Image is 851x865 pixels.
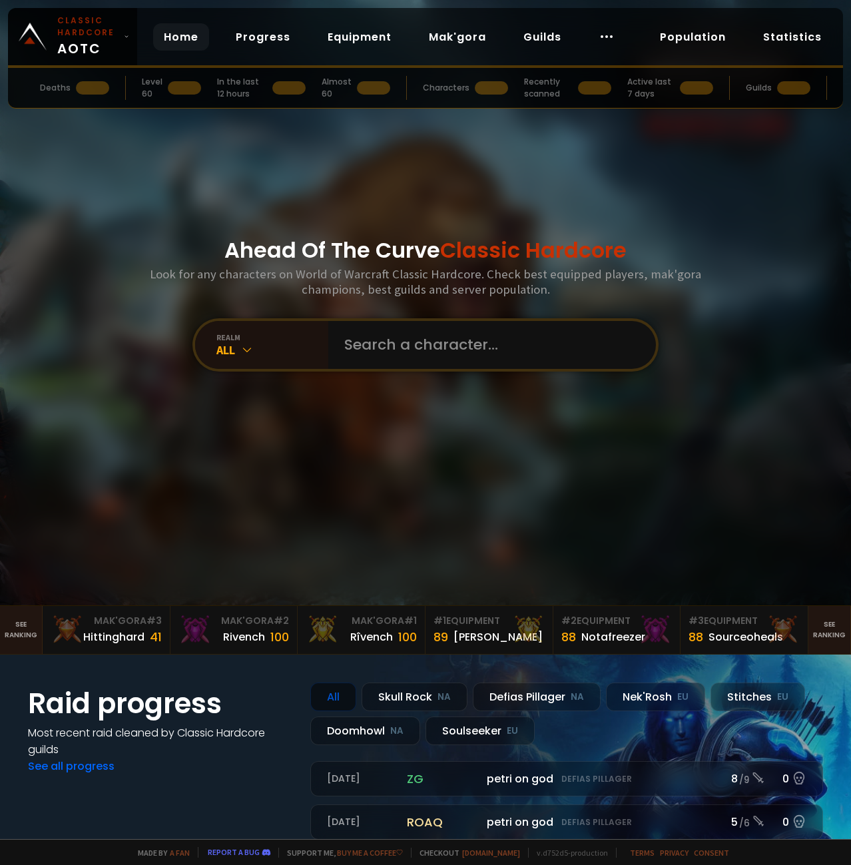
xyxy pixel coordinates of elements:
h3: Look for any characters on World of Warcraft Classic Hardcore. Check best equipped players, mak'g... [144,266,707,297]
span: # 2 [561,614,577,627]
div: 100 [270,628,289,646]
small: EU [777,691,788,704]
div: Equipment [561,614,673,628]
div: Sourceoheals [709,629,783,645]
div: realm [216,332,328,342]
a: [DATE]roaqpetri on godDefias Pillager5 /60 [310,804,823,840]
small: EU [507,724,518,738]
a: See all progress [28,758,115,774]
div: Defias Pillager [473,683,601,711]
div: Notafreezer [581,629,645,645]
div: Mak'Gora [51,614,162,628]
div: Rivench [223,629,265,645]
a: Population [649,23,736,51]
a: Classic HardcoreAOTC [8,8,137,65]
span: Support me, [278,848,403,858]
a: Buy me a coffee [337,848,403,858]
div: All [216,342,328,358]
small: NA [571,691,584,704]
div: Level 60 [142,76,162,100]
h4: Most recent raid cleaned by Classic Hardcore guilds [28,724,294,758]
a: Mak'Gora#1Rîvench100 [298,606,425,654]
a: Guilds [513,23,572,51]
div: Mak'Gora [178,614,290,628]
div: Rîvench [350,629,393,645]
a: [DATE]zgpetri on godDefias Pillager8 /90 [310,761,823,796]
div: In the last 12 hours [217,76,268,100]
div: Equipment [689,614,800,628]
a: Privacy [660,848,689,858]
span: # 1 [404,614,417,627]
a: #3Equipment88Sourceoheals [681,606,808,654]
span: # 2 [274,614,289,627]
span: AOTC [57,15,119,59]
div: 41 [150,628,162,646]
a: Report a bug [208,847,260,857]
div: 88 [561,628,576,646]
div: 100 [398,628,417,646]
span: Checkout [411,848,520,858]
div: Characters [423,82,469,94]
div: 89 [433,628,448,646]
a: [DOMAIN_NAME] [462,848,520,858]
div: [PERSON_NAME] [453,629,543,645]
div: Recently scanned [524,76,573,100]
div: All [310,683,356,711]
div: Stitches [710,683,805,711]
div: Skull Rock [362,683,467,711]
span: # 3 [146,614,162,627]
span: # 1 [433,614,446,627]
a: Consent [694,848,729,858]
span: Made by [130,848,190,858]
a: a fan [170,848,190,858]
a: #1Equipment89[PERSON_NAME] [425,606,553,654]
a: Mak'gora [418,23,497,51]
div: Nek'Rosh [606,683,705,711]
a: Mak'Gora#2Rivench100 [170,606,298,654]
div: Equipment [433,614,545,628]
div: Deaths [40,82,71,94]
span: v. d752d5 - production [528,848,608,858]
small: EU [677,691,689,704]
div: Mak'Gora [306,614,417,628]
span: Classic Hardcore [440,235,627,265]
div: 88 [689,628,703,646]
div: Guilds [746,82,772,94]
a: Mak'Gora#3Hittinghard41 [43,606,170,654]
small: NA [390,724,404,738]
a: #2Equipment88Notafreezer [553,606,681,654]
a: Statistics [752,23,832,51]
small: NA [437,691,451,704]
small: Classic Hardcore [57,15,119,39]
a: Progress [225,23,301,51]
div: Doomhowl [310,717,420,745]
div: Active last 7 days [627,76,675,100]
h1: Ahead Of The Curve [224,234,627,266]
a: Seeranking [808,606,851,654]
a: Terms [630,848,655,858]
span: # 3 [689,614,704,627]
input: Search a character... [336,321,640,369]
div: Hittinghard [83,629,144,645]
a: Home [153,23,209,51]
div: Almost 60 [322,76,352,100]
a: Equipment [317,23,402,51]
div: Soulseeker [425,717,535,745]
h1: Raid progress [28,683,294,724]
